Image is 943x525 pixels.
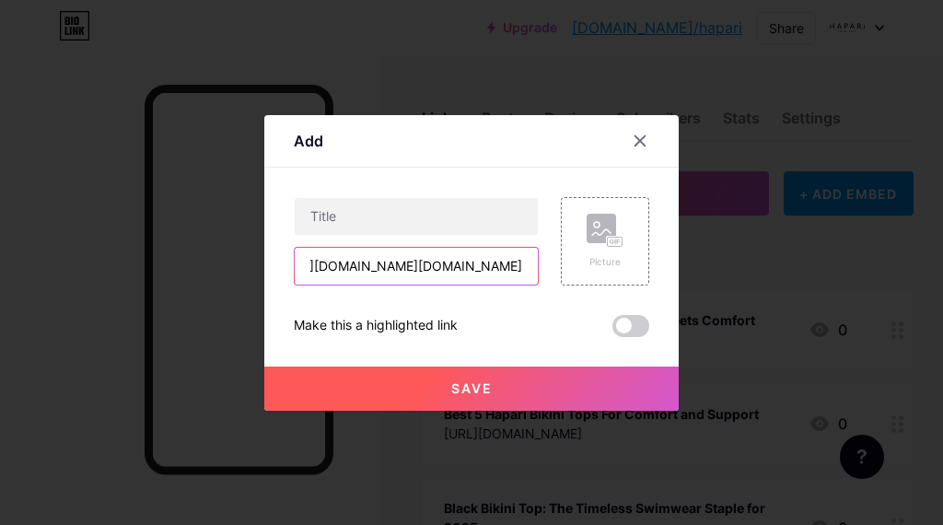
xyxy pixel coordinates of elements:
div: Picture [587,255,623,269]
button: Save [264,367,679,411]
input: URL [295,248,538,285]
span: Save [451,380,493,396]
div: Add [294,130,323,152]
div: Make this a highlighted link [294,315,458,337]
input: Title [295,198,538,235]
